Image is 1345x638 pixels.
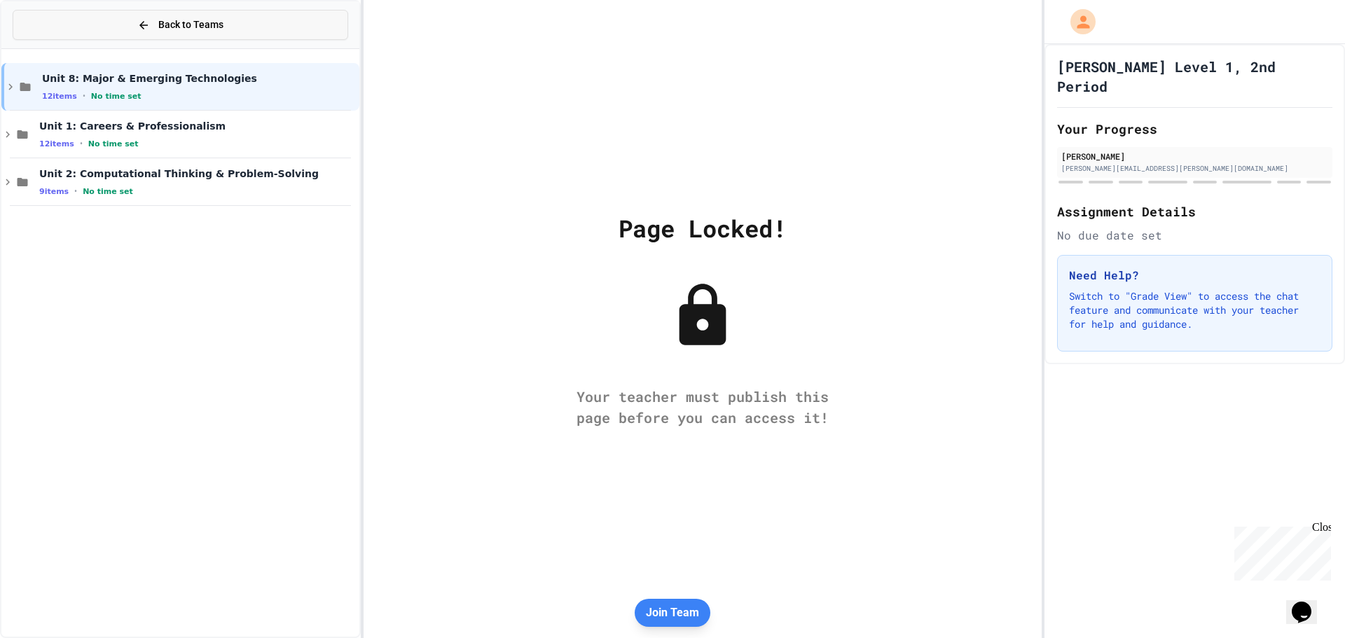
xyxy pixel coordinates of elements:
p: Switch to "Grade View" to access the chat feature and communicate with your teacher for help and ... [1069,289,1320,331]
div: Page Locked! [619,210,787,246]
span: Unit 8: Major & Emerging Technologies [42,72,357,85]
span: No time set [83,187,133,196]
div: [PERSON_NAME][EMAIL_ADDRESS][PERSON_NAME][DOMAIN_NAME] [1061,163,1328,174]
iframe: chat widget [1229,521,1331,581]
span: Unit 2: Computational Thinking & Problem-Solving [39,167,357,180]
span: • [80,138,83,149]
button: Back to Teams [13,10,348,40]
span: 12 items [42,92,77,101]
div: Your teacher must publish this page before you can access it! [563,386,843,428]
h2: Your Progress [1057,119,1332,139]
div: My Account [1056,6,1099,38]
span: 12 items [39,139,74,148]
span: No time set [91,92,142,101]
div: [PERSON_NAME] [1061,150,1328,162]
span: • [74,186,77,197]
h2: Assignment Details [1057,202,1332,221]
span: Unit 1: Careers & Professionalism [39,120,357,132]
span: • [83,90,85,102]
div: Chat with us now!Close [6,6,97,89]
div: No due date set [1057,227,1332,244]
iframe: chat widget [1286,582,1331,624]
h1: [PERSON_NAME] Level 1, 2nd Period [1057,57,1332,96]
span: Back to Teams [158,18,223,32]
h3: Need Help? [1069,267,1320,284]
span: 9 items [39,187,69,196]
button: Join Team [635,599,710,627]
span: No time set [88,139,139,148]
